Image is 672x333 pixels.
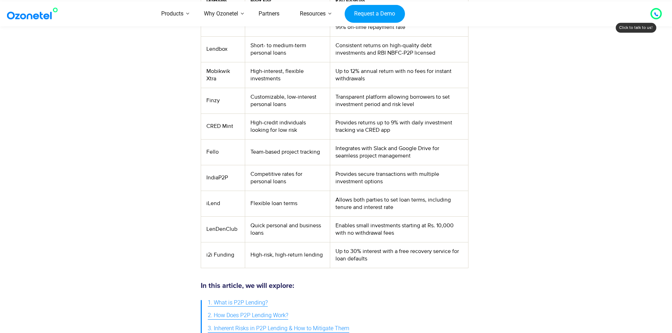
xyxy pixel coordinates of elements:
[201,113,245,139] td: CRED Mint
[290,1,336,26] a: Resources
[330,242,468,268] td: Up to 30% interest with a free recovery service for loan defaults
[330,165,468,191] td: Provides secure transactions with multiple investment options
[245,139,330,165] td: Team-based project tracking
[245,191,330,216] td: Flexible loan terms
[151,1,194,26] a: Products
[208,296,268,309] a: 1. What is P2P Lending?
[201,62,245,88] td: Mobikwik Xtra
[330,36,468,62] td: Consistent returns on high-quality debt investments and RBI NBFC-P2P licensed
[245,36,330,62] td: Short- to medium-term personal loans
[194,1,248,26] a: Why Ozonetel
[330,191,468,216] td: Allows both parties to set loan terms, including tenure and interest rate
[248,1,290,26] a: Partners
[201,242,245,268] td: i2i Funding
[201,139,245,165] td: Fello
[330,216,468,242] td: Enables small investments starting at Rs. 10,000 with no withdrawal fees
[201,282,468,289] h5: In this article, we will explore:
[201,88,245,113] td: Finzy
[330,62,468,88] td: Up to 12% annual return with no fees for instant withdrawals
[245,88,330,113] td: Customizable, low-interest personal loans
[201,36,245,62] td: Lendbox
[201,216,245,242] td: LenDenClub
[245,216,330,242] td: Quick personal and business loans
[245,62,330,88] td: High-interest, flexible investments
[208,309,288,322] a: 2. How Does P2P Lending Work?
[330,139,468,165] td: Integrates with Slack and Google Drive for seamless project management
[345,5,405,23] a: Request a Demo
[245,242,330,268] td: High-risk, high-return lending
[201,165,245,191] td: IndiaP2P
[201,191,245,216] td: iLend
[208,298,268,308] span: 1. What is P2P Lending?
[330,88,468,113] td: Transparent platform allowing borrowers to set investment period and risk level
[245,165,330,191] td: Competitive rates for personal loans
[245,113,330,139] td: High-credit individuals looking for low risk
[330,113,468,139] td: Provides returns up to 9% with daily investment tracking via CRED app
[208,310,288,321] span: 2. How Does P2P Lending Work?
